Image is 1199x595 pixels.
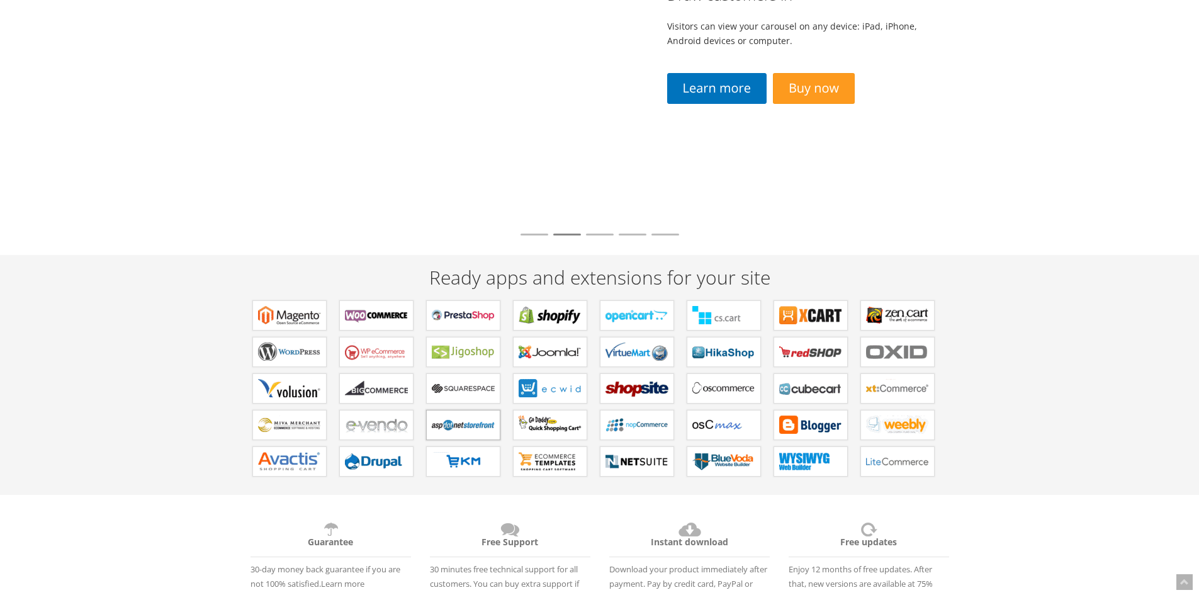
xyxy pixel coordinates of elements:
a: Learn more [321,578,364,589]
a: Add-ons for CS-Cart [687,300,761,331]
b: Plugins for WooCommerce [345,306,408,325]
a: Extensions for Magento [252,300,327,331]
b: Plugins for CubeCart [779,379,842,398]
a: Extensions for ShopSite [600,373,674,404]
b: Components for Joomla [519,343,582,361]
b: Plugins for Zen Cart [866,306,929,325]
a: Plugins for CubeCart [774,373,848,404]
b: Modules for PrestaShop [432,306,495,325]
b: Add-ons for CS-Cart [692,306,755,325]
b: Add-ons for osCommerce [692,379,755,398]
b: Extensions for Weebly [866,416,929,434]
a: Extensions for WYSIWYG [774,446,848,477]
b: Extensions for ecommerce Templates [519,452,582,471]
b: Extensions for WYSIWYG [779,452,842,471]
a: Plugins for WP e-Commerce [339,337,414,367]
a: Components for redSHOP [774,337,848,367]
b: Modules for LiteCommerce [866,452,929,471]
div: 30-day money back guarantee if you are not 100% satisfied. [241,514,420,591]
b: Extensions for Miva Merchant [258,416,321,434]
b: Extensions for OXID [866,343,929,361]
b: Apps for Shopify [519,306,582,325]
h2: Ready apps and extensions for your site [241,267,959,288]
b: Modules for X-Cart [779,306,842,325]
a: Extensions for GoDaddy Shopping Cart [513,410,587,440]
b: Extensions for nopCommerce [605,416,668,434]
a: Modules for OpenCart [600,300,674,331]
b: Plugins for Jigoshop [432,343,495,361]
b: Components for redSHOP [779,343,842,361]
a: Extensions for OXID [860,337,935,367]
b: Extensions for Squarespace [432,379,495,398]
a: Extensions for EKM [426,446,500,477]
b: Extensions for NetSuite [605,452,668,471]
h6: Free Support [430,520,590,557]
a: Components for HikaShop [687,337,761,367]
b: Modules for OpenCart [605,306,668,325]
a: Modules for Drupal [339,446,414,477]
b: Extensions for BlueVoda [692,452,755,471]
h6: Free updates [789,520,949,557]
a: Extensions for Volusion [252,373,327,404]
b: Modules for Drupal [345,452,408,471]
a: Plugins for WooCommerce [339,300,414,331]
a: Extensions for NetSuite [600,446,674,477]
b: Extensions for AspDotNetStorefront [432,416,495,434]
a: Extensions for nopCommerce [600,410,674,440]
a: Extensions for Squarespace [426,373,500,404]
b: Plugins for WP e-Commerce [345,343,408,361]
a: Extensions for ECWID [513,373,587,404]
b: Extensions for ECWID [519,379,582,398]
a: Components for VirtueMart [600,337,674,367]
a: Plugins for Jigoshop [426,337,500,367]
a: Add-ons for osCommerce [687,373,761,404]
a: Extensions for xt:Commerce [860,373,935,404]
b: Extensions for ShopSite [605,379,668,398]
h6: Guarantee [250,520,411,557]
a: Apps for Shopify [513,300,587,331]
b: Add-ons for osCMax [692,416,755,434]
b: Extensions for e-vendo [345,416,408,434]
p: Visitors can view your carousel on any device: iPad, iPhone, Android devices or computer. [667,19,927,48]
a: Plugins for WordPress [252,337,327,367]
a: Learn more [667,73,767,104]
b: Apps for Bigcommerce [345,379,408,398]
a: Extensions for Blogger [774,410,848,440]
a: Extensions for AspDotNetStorefront [426,410,500,440]
a: Buy now [773,73,855,104]
a: Extensions for ecommerce Templates [513,446,587,477]
b: Extensions for Volusion [258,379,321,398]
a: Modules for LiteCommerce [860,446,935,477]
a: Extensions for e-vendo [339,410,414,440]
b: Extensions for xt:Commerce [866,379,929,398]
a: Extensions for BlueVoda [687,446,761,477]
a: Add-ons for osCMax [687,410,761,440]
a: Extensions for Miva Merchant [252,410,327,440]
a: Plugins for Zen Cart [860,300,935,331]
b: Extensions for EKM [432,452,495,471]
b: Extensions for GoDaddy Shopping Cart [519,416,582,434]
a: Modules for PrestaShop [426,300,500,331]
a: Apps for Bigcommerce [339,373,414,404]
a: Components for Joomla [513,337,587,367]
b: Components for VirtueMart [605,343,668,361]
a: Extensions for Avactis [252,446,327,477]
b: Components for HikaShop [692,343,755,361]
a: Modules for X-Cart [774,300,848,331]
b: Extensions for Blogger [779,416,842,434]
b: Extensions for Avactis [258,452,321,471]
h6: Instant download [609,520,770,557]
a: Extensions for Weebly [860,410,935,440]
b: Extensions for Magento [258,306,321,325]
b: Plugins for WordPress [258,343,321,361]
